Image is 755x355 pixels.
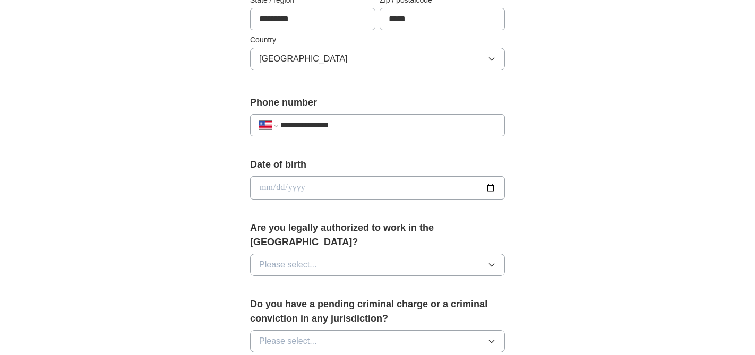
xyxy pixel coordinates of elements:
[250,330,505,352] button: Please select...
[259,335,317,348] span: Please select...
[259,258,317,271] span: Please select...
[250,221,505,249] label: Are you legally authorized to work in the [GEOGRAPHIC_DATA]?
[250,297,505,326] label: Do you have a pending criminal charge or a criminal conviction in any jurisdiction?
[250,96,505,110] label: Phone number
[250,254,505,276] button: Please select...
[250,48,505,70] button: [GEOGRAPHIC_DATA]
[250,158,505,172] label: Date of birth
[259,53,348,65] span: [GEOGRAPHIC_DATA]
[250,34,505,46] label: Country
